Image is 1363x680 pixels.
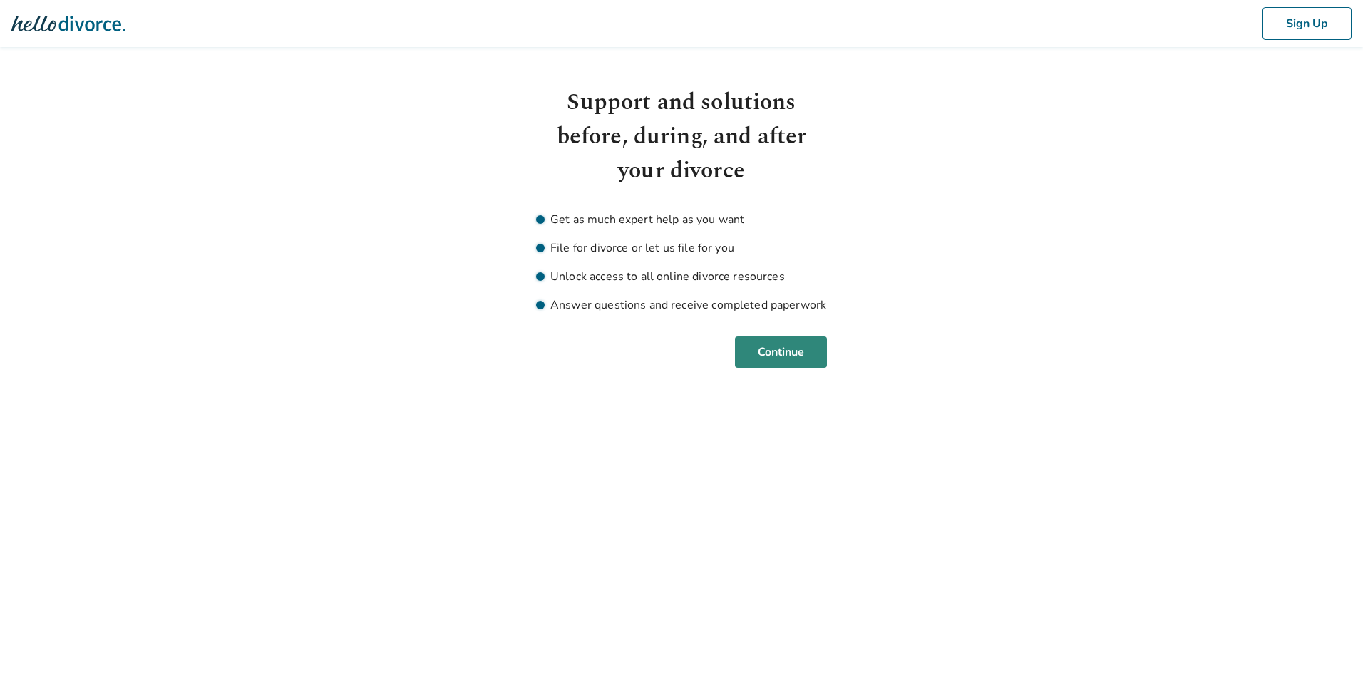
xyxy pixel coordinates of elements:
[11,9,125,38] img: Hello Divorce Logo
[536,239,827,257] li: File for divorce or let us file for you
[536,86,827,188] h1: Support and solutions before, during, and after your divorce
[536,297,827,314] li: Answer questions and receive completed paperwork
[1262,7,1352,40] button: Sign Up
[536,211,827,228] li: Get as much expert help as you want
[536,268,827,285] li: Unlock access to all online divorce resources
[735,336,827,368] button: Continue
